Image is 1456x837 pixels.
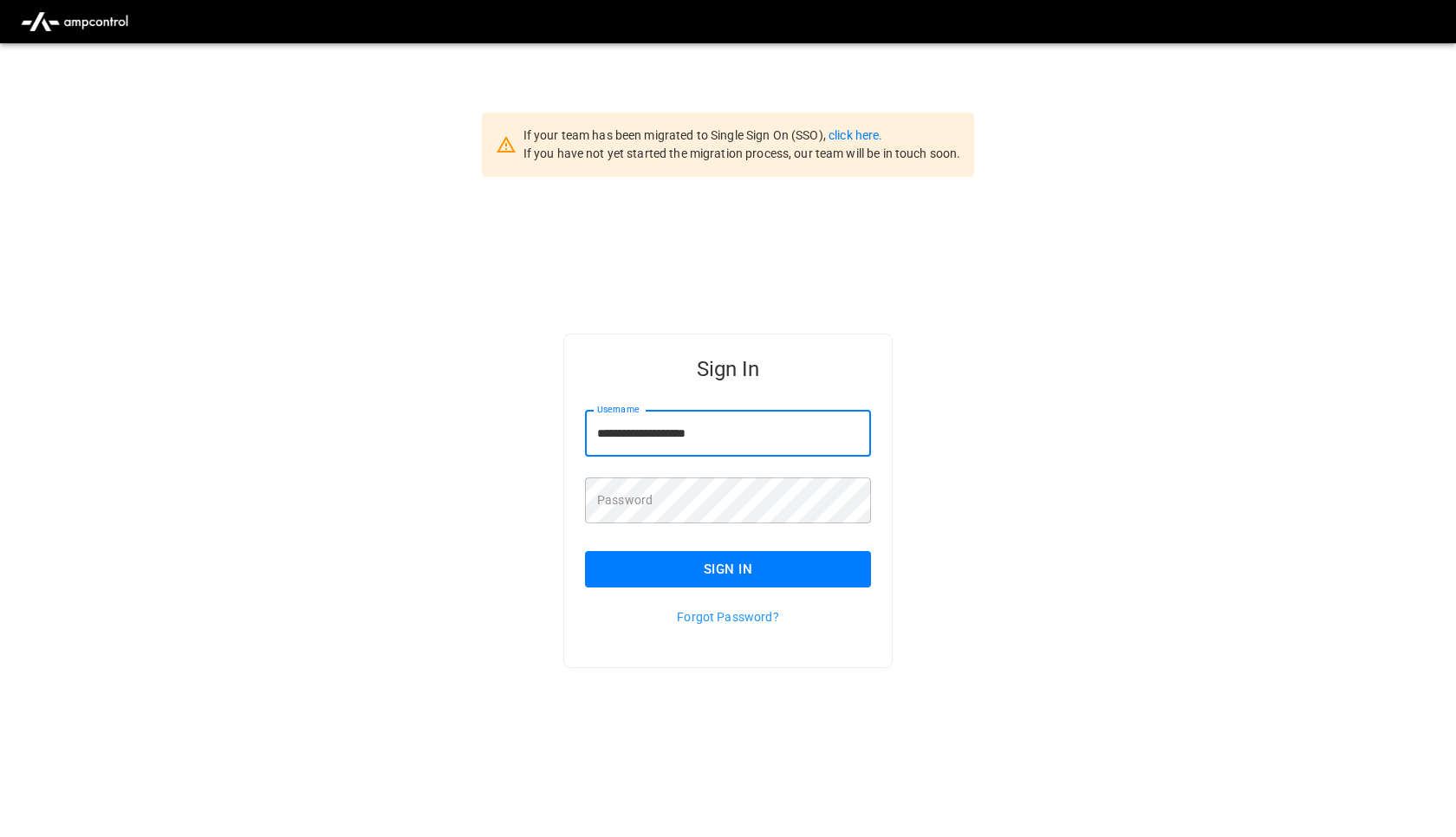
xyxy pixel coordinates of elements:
[585,608,871,626] p: Forgot Password?
[14,5,135,38] img: ampcontrol.io logo
[523,128,829,142] span: If your team has been migrated to Single Sign On (SSO),
[585,551,871,587] button: Sign In
[597,403,639,417] label: Username
[523,146,961,160] span: If you have not yet started the migration process, our team will be in touch soon.
[585,355,871,383] h5: Sign In
[829,128,882,142] a: click here.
